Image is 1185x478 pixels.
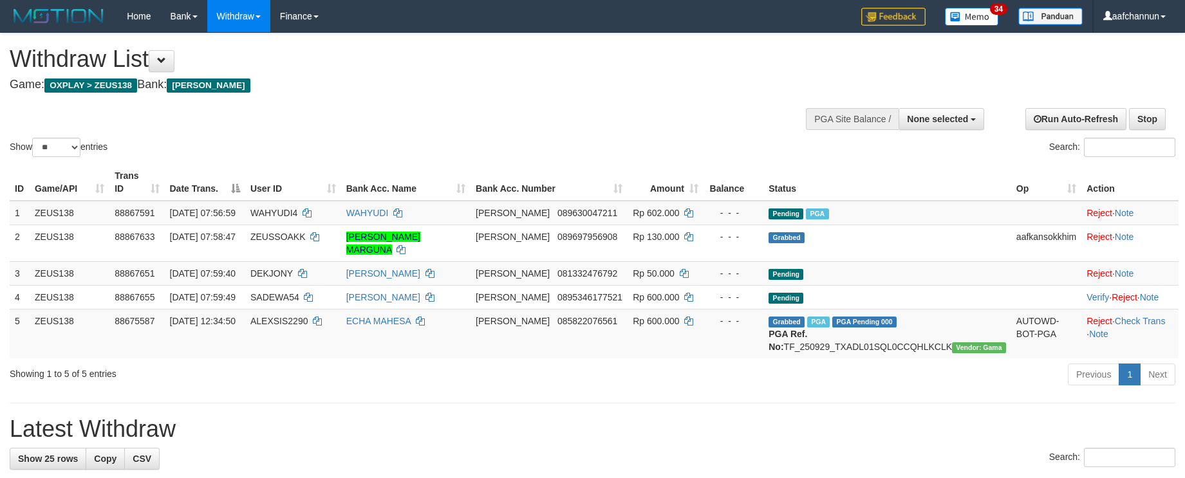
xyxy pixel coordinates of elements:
td: ZEUS138 [30,309,109,358]
td: · [1081,261,1179,285]
a: Note [1089,329,1108,339]
td: ZEUS138 [30,225,109,261]
span: OXPLAY > ZEUS138 [44,78,137,93]
span: Rp 600.000 [633,292,679,302]
span: Copy 089697956908 to clipboard [557,232,617,242]
a: Reject [1087,316,1112,326]
a: Copy [86,448,125,470]
span: Show 25 rows [18,454,78,464]
td: · · [1081,285,1179,309]
span: Copy 081332476792 to clipboard [557,268,617,279]
div: Showing 1 to 5 of 5 entries [10,362,484,380]
th: Action [1081,164,1179,201]
span: [PERSON_NAME] [476,316,550,326]
span: Grabbed [769,317,805,327]
span: CSV [133,454,151,464]
span: Copy 085822076561 to clipboard [557,316,617,326]
a: Reject [1087,268,1112,279]
a: Next [1140,363,1175,385]
a: Reject [1087,232,1112,242]
span: [DATE] 07:59:49 [170,292,236,302]
label: Show entries [10,138,107,157]
button: None selected [899,108,984,130]
a: WAHYUDI [346,208,389,218]
span: [DATE] 07:58:47 [170,232,236,242]
span: 88867651 [115,268,154,279]
span: Rp 50.000 [633,268,675,279]
div: - - - [709,230,758,243]
label: Search: [1049,138,1175,157]
a: CSV [124,448,160,470]
td: 4 [10,285,30,309]
a: Note [1115,208,1134,218]
div: - - - [709,315,758,327]
td: TF_250929_TXADL01SQL0CCQHLKCLK [763,309,1011,358]
span: [PERSON_NAME] [476,268,550,279]
td: 2 [10,225,30,261]
span: [DATE] 12:34:50 [170,316,236,326]
a: Stop [1129,108,1166,130]
span: Pending [769,269,803,280]
td: ZEUS138 [30,261,109,285]
span: Rp 130.000 [633,232,679,242]
th: Bank Acc. Name: activate to sort column ascending [341,164,471,201]
a: [PERSON_NAME] MARGUNA [346,232,420,255]
a: Check Trans [1115,316,1166,326]
a: Reject [1112,292,1137,302]
th: Game/API: activate to sort column ascending [30,164,109,201]
img: MOTION_logo.png [10,6,107,26]
span: 88867633 [115,232,154,242]
td: · [1081,225,1179,261]
span: [PERSON_NAME] [167,78,250,93]
th: Status [763,164,1011,201]
a: ECHA MAHESA [346,316,411,326]
a: [PERSON_NAME] [346,268,420,279]
span: DEKJONY [250,268,293,279]
span: 34 [990,3,1007,15]
td: ZEUS138 [30,285,109,309]
a: Note [1140,292,1159,302]
a: Previous [1068,363,1119,385]
th: Balance [704,164,763,201]
th: Bank Acc. Number: activate to sort column ascending [471,164,628,201]
span: [PERSON_NAME] [476,208,550,218]
a: Note [1115,268,1134,279]
img: panduan.png [1018,8,1083,25]
img: Feedback.jpg [861,8,926,26]
span: Copy [94,454,117,464]
th: Trans ID: activate to sort column ascending [109,164,164,201]
span: Vendor URL: https://trx31.1velocity.biz [952,342,1006,353]
span: 88675587 [115,316,154,326]
a: Run Auto-Refresh [1025,108,1126,130]
td: 1 [10,201,30,225]
span: WAHYUDI4 [250,208,297,218]
span: 88867591 [115,208,154,218]
span: Rp 602.000 [633,208,679,218]
a: Note [1115,232,1134,242]
span: None selected [907,114,968,124]
span: 88867655 [115,292,154,302]
span: ALEXSIS2290 [250,316,308,326]
span: [PERSON_NAME] [476,292,550,302]
div: - - - [709,291,758,304]
input: Search: [1084,448,1175,467]
td: · [1081,201,1179,225]
span: Copy 089630047211 to clipboard [557,208,617,218]
span: PGA Pending [832,317,897,327]
th: Op: activate to sort column ascending [1011,164,1081,201]
span: Marked by aafkaynarin [806,208,828,219]
td: ZEUS138 [30,201,109,225]
td: 3 [10,261,30,285]
td: aafkansokkhim [1011,225,1081,261]
b: PGA Ref. No: [769,329,807,352]
span: Copy 0895346177521 to clipboard [557,292,622,302]
span: Grabbed [769,232,805,243]
span: [DATE] 07:59:40 [170,268,236,279]
span: Pending [769,293,803,304]
td: · · [1081,309,1179,358]
th: Amount: activate to sort column ascending [628,164,704,201]
th: Date Trans.: activate to sort column descending [165,164,245,201]
select: Showentries [32,138,80,157]
th: ID [10,164,30,201]
h1: Latest Withdraw [10,416,1175,442]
